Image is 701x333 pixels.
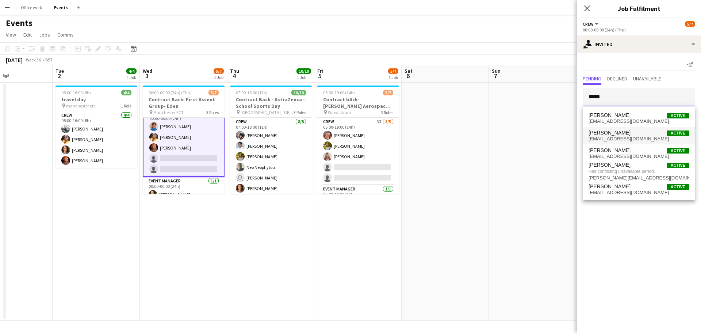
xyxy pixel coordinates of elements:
span: Warwick uni [328,110,351,115]
app-card-role: Event Manager1/100:00-00:00 (24h)[PERSON_NAME] [143,177,225,202]
span: chrisebbon@hotmail.com [589,136,689,142]
div: [DATE] [6,56,23,64]
div: 00:00-00:00 (24h) (Thu) [583,27,695,33]
a: View [3,30,19,39]
span: 3 Roles [206,110,219,115]
div: 1 Job [297,75,311,80]
app-card-role: Crew3I3/505:00-19:00 (14h)[PERSON_NAME][PERSON_NAME][PERSON_NAME] [317,118,399,185]
span: Chris Ebbon [589,130,631,136]
span: Week 36 [24,57,42,63]
span: Declined [607,76,627,81]
span: 08:00-16:00 (8h) [61,90,91,95]
h1: Events [6,18,32,29]
button: Office work [15,0,48,15]
span: 5/7 [383,90,393,95]
span: Jobs [39,31,50,38]
span: Sat [405,68,413,74]
span: 10/10 [291,90,306,95]
h3: Contract bAck-[PERSON_NAME] Aerospace- Diamond dome [317,96,399,109]
span: [GEOGRAPHIC_DATA], [GEOGRAPHIC_DATA], [GEOGRAPHIC_DATA], [GEOGRAPHIC_DATA] [241,110,294,115]
span: cjrees100@hotmail.co.uk [589,190,689,196]
span: Has conflicting unavailable period. [589,168,689,175]
span: Tue [55,68,64,74]
a: Edit [20,30,35,39]
span: Unavailable [633,76,661,81]
span: 4/4 [121,90,131,95]
div: 1 Job [127,75,136,80]
span: Active [667,148,689,154]
div: 1 Job [214,75,223,80]
span: Thu [230,68,239,74]
a: Comms [54,30,77,39]
span: Christopher Michael [589,162,631,168]
span: 6 [403,72,413,80]
span: 5/7 [388,68,398,74]
div: BST [45,57,53,63]
span: 5 [316,72,323,80]
span: 3 Roles [381,110,393,115]
app-job-card: 08:00-16:00 (8h)4/4travel day manchester etc1 RoleCrew4/408:00-16:00 (8h)[PERSON_NAME][PERSON_NAM... [55,86,137,168]
span: chackett17@hotmail.co.uk [589,154,689,159]
span: Active [667,130,689,136]
span: Active [667,113,689,118]
h3: Job Fulfilment [577,4,701,13]
span: 7 [491,72,501,80]
app-card-role: Crew2I3/500:00-00:00 (24h)[PERSON_NAME][PERSON_NAME][PERSON_NAME] [143,108,225,177]
span: Sun [492,68,501,74]
span: Comms [57,31,74,38]
span: 00:00-00:00 (24h) (Thu) [149,90,192,95]
span: 5/7 [685,21,695,27]
span: Lauren Christie [589,112,631,118]
a: Jobs [36,30,53,39]
app-job-card: 00:00-00:00 (24h) (Thu)5/7Contract Back- First Ascent Group- Eden Manchester ECT3 RolesCrew2I3/50... [143,86,225,194]
span: Active [667,184,689,190]
app-job-card: 07:00-18:00 (11h)10/10Contract Back - AstraZenca - School Sports Day [GEOGRAPHIC_DATA], [GEOGRAPH... [230,86,312,194]
span: 1 Role [121,103,131,109]
span: 4/4 [126,68,137,74]
div: 1 Job [388,75,398,80]
span: manchester etc [66,103,96,109]
span: chris.s.michael03@gmail.com [589,175,689,181]
span: 5/7 [208,90,219,95]
span: 2 [54,72,64,80]
span: Christopher Rees [589,183,631,190]
span: Chris Hackett [589,147,631,154]
span: 3 Roles [294,110,306,115]
app-card-role: Crew8/807:00-18:00 (11h)[PERSON_NAME][PERSON_NAME][PERSON_NAME]Neo Neophytou [PERSON_NAME][PERSON... [230,118,312,217]
app-card-role: Event Manager1/105:00-19:00 (14h) [317,185,399,210]
span: 3 [142,72,152,80]
span: Crew [583,21,594,27]
span: Edit [23,31,32,38]
span: Manchester ECT [153,110,184,115]
span: View [6,31,16,38]
span: 5/7 [214,68,224,74]
span: 05:00-19:00 (14h) [323,90,355,95]
h3: Contract Back- First Ascent Group- Eden [143,96,225,109]
span: sawyer_lauren@yahoo.co.uk [589,118,689,124]
span: Wed [143,68,152,74]
div: Invited [577,35,701,53]
button: Events [48,0,74,15]
button: Crew [583,21,600,27]
h3: travel day [55,96,137,103]
span: Pending [583,76,601,81]
span: 4 [229,72,239,80]
h3: Contract Back - AstraZenca - School Sports Day [230,96,312,109]
app-job-card: 05:00-19:00 (14h)5/7Contract bAck-[PERSON_NAME] Aerospace- Diamond dome Warwick uni3 RolesCrew3I3... [317,86,399,194]
span: Active [667,163,689,168]
app-card-role: Crew4/408:00-16:00 (8h)[PERSON_NAME][PERSON_NAME][PERSON_NAME][PERSON_NAME] [55,111,137,168]
span: 10/10 [296,68,311,74]
span: 07:00-18:00 (11h) [236,90,268,95]
span: Fri [317,68,323,74]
